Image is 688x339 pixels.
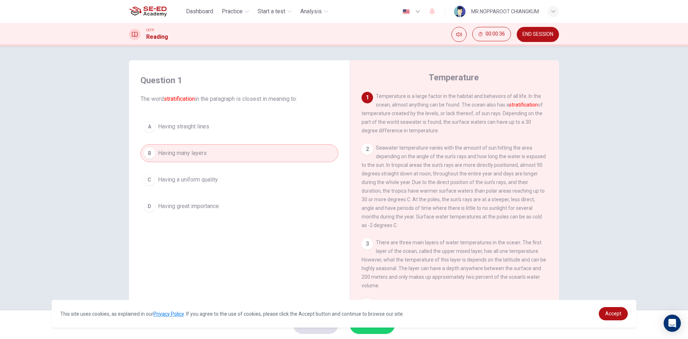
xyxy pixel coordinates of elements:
span: Practice [222,7,243,16]
span: Start a test [258,7,285,16]
h4: Question 1 [140,75,338,86]
div: Open Intercom Messenger [664,315,681,332]
button: END SESSION [517,27,559,42]
span: This site uses cookies, as explained in our . If you agree to the use of cookies, please click th... [60,311,404,317]
div: Hide [472,27,511,42]
div: Mute [451,27,467,42]
span: Having a uniform quality [158,175,218,184]
button: Dashboard [183,5,216,18]
span: The word in the paragraph is closest in meaning to: [140,95,338,103]
div: cookieconsent [52,300,636,328]
span: CEFR [146,28,154,33]
span: 00:00:36 [486,31,505,37]
font: stratification [164,95,195,102]
h4: Temperature [429,72,479,83]
div: 4 [362,298,373,310]
img: Profile picture [454,6,465,17]
a: Privacy Policy [153,311,184,317]
h1: Reading [146,33,168,41]
span: There are three main layers of water temperatures in the ocean. The first layer of the ocean, cal... [362,240,546,288]
span: Having great importance [158,202,219,211]
span: Temperature is a large factor in the habitat and behaviors of all life. In the ocean, almost anyt... [362,93,543,133]
span: Analysis [300,7,322,16]
div: MR.NOPPAROOT CHIANGKUM [471,7,539,16]
img: en [402,9,411,14]
div: 2 [362,143,373,155]
button: BHaving many layers [140,144,338,162]
button: AHaving straight lines [140,118,338,136]
span: Accept [605,311,621,316]
div: A [144,121,155,132]
button: Start a test [255,5,295,18]
div: 1 [362,92,373,103]
button: Analysis [297,5,331,18]
div: C [144,174,155,185]
span: Seawater temperature varies with the amount of sun hitting the area depending on the angle of the... [362,145,546,228]
button: Practice [219,5,252,18]
button: 00:00:36 [472,27,511,41]
a: dismiss cookie message [599,307,628,320]
button: CHaving a uniform quality [140,171,338,189]
div: B [144,147,155,159]
span: Dashboard [186,7,213,16]
span: Having many layers [158,149,207,157]
span: Having straight lines [158,122,209,131]
div: 3 [362,238,373,250]
a: SE-ED Academy logo [129,4,183,19]
div: D [144,201,155,212]
span: END SESSION [522,32,553,37]
button: DHaving great importance [140,197,338,215]
font: stratification [509,102,538,108]
img: SE-ED Academy logo [129,4,167,19]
